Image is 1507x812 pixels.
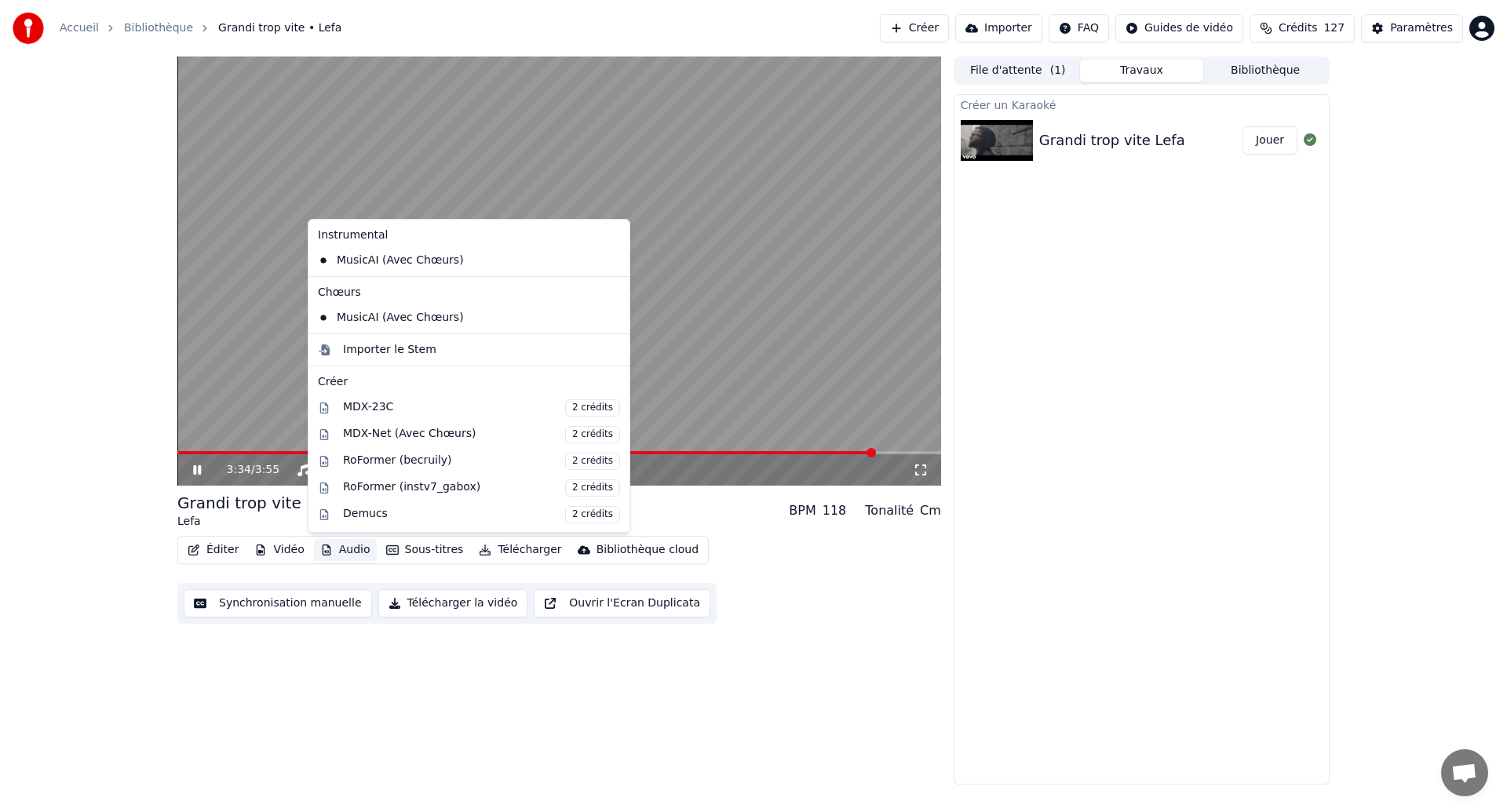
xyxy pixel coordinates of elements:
[1279,20,1317,36] span: Crédits
[343,399,620,417] div: MDX-23C
[314,539,377,561] button: Audio
[473,539,567,561] button: Télécharger
[181,539,245,561] button: Éditer
[823,501,847,520] div: 118
[312,248,603,273] div: MusicAI (Avec Chœurs)
[177,492,301,514] div: Grandi trop vite
[1390,20,1453,36] div: Paramètres
[124,20,193,36] a: Bibliothèque
[565,506,620,523] span: 2 crédits
[184,589,372,617] button: Synchronisation manuelle
[380,539,470,561] button: Sous-titres
[1323,20,1345,36] span: 127
[1080,60,1204,82] button: Travaux
[60,20,99,36] a: Accueil
[378,589,528,617] button: Télécharger la vidéo
[13,13,44,44] img: youka
[1049,14,1109,42] button: FAQ
[565,399,620,417] span: 2 crédits
[1050,63,1066,78] span: ( 1 )
[955,14,1042,42] button: Importer
[789,501,816,520] div: BPM
[227,462,251,478] span: 3:34
[60,20,341,36] nav: breadcrumb
[534,589,710,617] button: Ouvrir l'Ecran Duplicata
[218,20,341,36] span: Grandi trop vite • Lefa
[956,60,1080,82] button: File d'attente
[865,501,914,520] div: Tonalité
[343,342,436,358] div: Importer le Stem
[1203,60,1327,82] button: Bibliothèque
[1242,126,1297,155] button: Jouer
[343,426,620,443] div: MDX-Net (Avec Chœurs)
[565,479,620,497] span: 2 crédits
[1441,749,1488,796] a: Ouvrir le chat
[597,542,699,558] div: Bibliothèque cloud
[565,426,620,443] span: 2 crédits
[248,539,310,561] button: Vidéo
[1115,14,1243,42] button: Guides de vidéo
[312,280,626,305] div: Chœurs
[343,453,620,470] div: RoFormer (becruily)
[312,305,603,330] div: MusicAI (Avec Chœurs)
[343,479,620,497] div: RoFormer (instv7_gabox)
[920,501,941,520] div: Cm
[227,462,265,478] div: /
[177,514,301,530] div: Lefa
[954,95,1329,114] div: Créer un Karaoké
[255,462,279,478] span: 3:55
[565,453,620,470] span: 2 crédits
[343,506,620,523] div: Demucs
[880,14,949,42] button: Créer
[1361,14,1463,42] button: Paramètres
[318,374,620,390] div: Créer
[312,223,626,248] div: Instrumental
[1250,14,1355,42] button: Crédits127
[1039,129,1185,151] div: Grandi trop vite Lefa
